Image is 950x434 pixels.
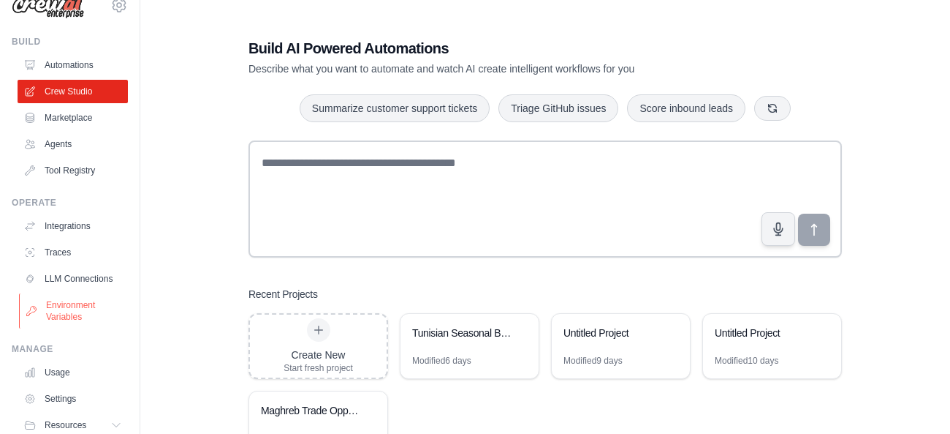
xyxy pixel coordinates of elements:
p: Describe what you want to automate and watch AI create intelligent workflows for you [248,61,740,76]
a: Agents [18,132,128,156]
a: Crew Studio [18,80,128,103]
div: Tunisian Seasonal Business Forecast Team [412,326,512,340]
div: Create New [284,348,353,362]
div: Start fresh project [284,362,353,374]
button: Score inbound leads [627,94,745,122]
h3: Recent Projects [248,287,318,302]
div: Manage [12,343,128,355]
button: Triage GitHub issues [498,94,618,122]
button: Get new suggestions [754,96,791,121]
button: Click to speak your automation idea [761,212,795,246]
h1: Build AI Powered Automations [248,38,740,59]
a: LLM Connections [18,267,128,291]
a: Settings [18,387,128,411]
a: Tool Registry [18,159,128,182]
a: Traces [18,241,128,264]
a: Environment Variables [19,293,129,329]
div: Maghreb Trade Opportunities Research [261,403,361,418]
div: Untitled Project [715,326,815,340]
a: Marketplace [18,106,128,130]
div: Modified 10 days [715,355,778,367]
div: Modified 6 days [412,355,471,367]
div: Build [12,36,128,48]
a: Automations [18,53,128,77]
span: Resources [45,419,86,431]
a: Usage [18,361,128,384]
div: Untitled Project [563,326,664,340]
a: Integrations [18,214,128,238]
button: Summarize customer support tickets [300,94,490,122]
div: Operate [12,197,128,209]
div: Modified 9 days [563,355,623,367]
